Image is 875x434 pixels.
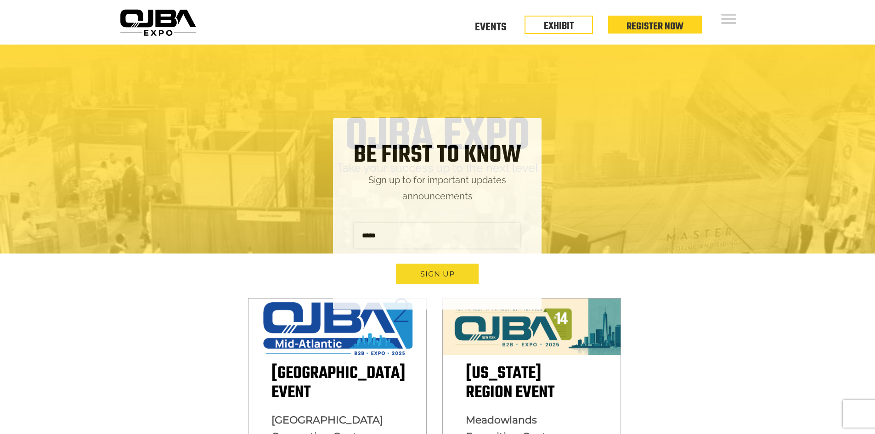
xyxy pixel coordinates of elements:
[544,18,574,34] a: EXHIBIT
[345,113,530,160] h1: OJBA EXPO
[333,172,542,204] p: Sign up to for important updates announcements
[123,160,752,175] h2: Take your success up to the next level
[466,361,554,406] span: [US_STATE] Region Event
[396,264,479,284] button: Sign up
[627,19,683,34] a: Register Now
[333,141,542,170] h1: Be first to know
[271,361,406,406] span: [GEOGRAPHIC_DATA] Event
